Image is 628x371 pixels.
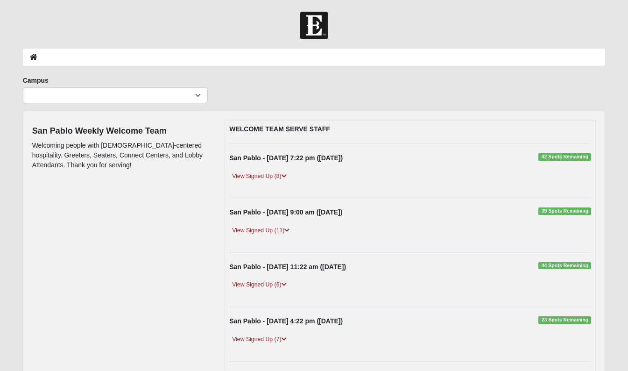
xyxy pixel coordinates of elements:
[538,153,591,161] span: 42 Spots Remaining
[229,208,342,216] strong: San Pablo - [DATE] 9:00 am ([DATE])
[538,207,591,215] span: 39 Spots Remaining
[538,316,591,324] span: 23 Spots Remaining
[32,126,211,136] h4: San Pablo Weekly Welcome Team
[229,171,289,181] a: View Signed Up (8)
[32,141,211,170] p: Welcoming people with [DEMOGRAPHIC_DATA]-centered hospitality. Greeters, Seaters, Connect Centers...
[300,12,328,39] img: Church of Eleven22 Logo
[229,317,343,325] strong: San Pablo - [DATE] 4:22 pm ([DATE])
[538,262,591,270] span: 44 Spots Remaining
[23,76,49,85] label: Campus
[229,125,330,133] strong: WELCOME TEAM SERVE STAFF
[229,263,346,271] strong: San Pablo - [DATE] 11:22 am ([DATE])
[229,226,292,235] a: View Signed Up (11)
[229,335,289,344] a: View Signed Up (7)
[229,280,289,290] a: View Signed Up (6)
[229,154,343,162] strong: San Pablo - [DATE] 7:22 pm ([DATE])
